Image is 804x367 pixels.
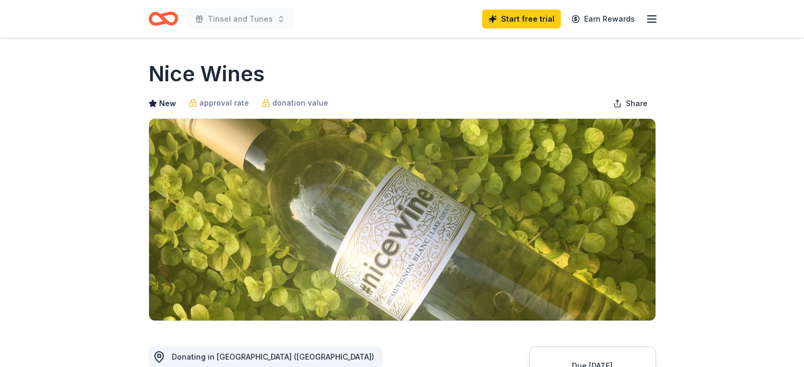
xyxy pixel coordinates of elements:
span: approval rate [199,97,249,109]
a: Home [149,6,178,31]
span: New [159,97,176,110]
span: Share [626,97,648,110]
span: Donating in [GEOGRAPHIC_DATA] ([GEOGRAPHIC_DATA]) [172,352,374,361]
button: Share [605,93,656,114]
a: Start free trial [482,10,561,29]
img: Image for Nice Wines [149,119,655,321]
span: donation value [272,97,328,109]
button: Tinsel and Tunes [187,8,294,30]
span: Tinsel and Tunes [208,13,273,25]
a: approval rate [189,97,249,109]
a: Earn Rewards [565,10,641,29]
a: donation value [262,97,328,109]
h1: Nice Wines [149,59,265,89]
